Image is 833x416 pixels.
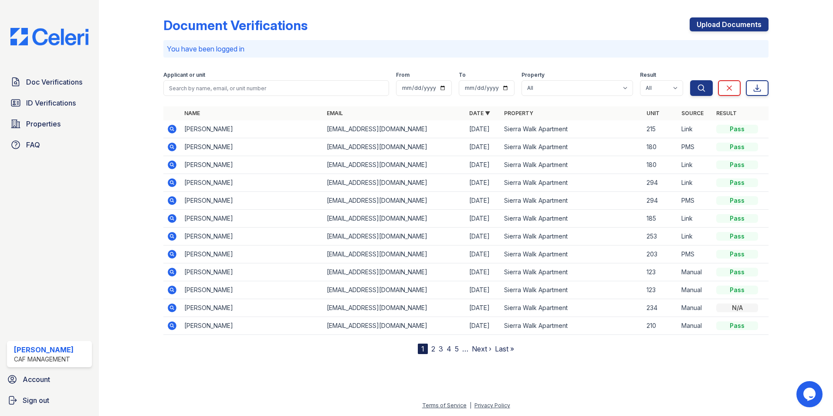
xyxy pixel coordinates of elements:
span: FAQ [26,140,40,150]
td: [PERSON_NAME] [181,192,323,210]
td: [EMAIL_ADDRESS][DOMAIN_NAME] [323,228,466,246]
td: Sierra Walk Apartment [501,174,643,192]
td: Manual [678,317,713,335]
td: Link [678,228,713,246]
a: Source [681,110,704,116]
a: Upload Documents [690,17,769,31]
td: 185 [643,210,678,228]
td: Sierra Walk Apartment [501,192,643,210]
a: 4 [447,344,451,353]
img: CE_Logo_Blue-a8612792a0a2168367f1c8372b55b34899dd931a85d93a1a3d3e32e68fde9ad4.png [3,28,95,45]
div: 1 [418,344,428,354]
td: 215 [643,120,678,138]
div: Document Verifications [163,17,308,33]
td: Sierra Walk Apartment [501,228,643,246]
input: Search by name, email, or unit number [163,80,389,96]
td: [EMAIL_ADDRESS][DOMAIN_NAME] [323,210,466,228]
span: … [462,344,468,354]
td: [PERSON_NAME] [181,210,323,228]
span: Sign out [23,395,49,406]
td: [DATE] [466,120,501,138]
td: Sierra Walk Apartment [501,246,643,263]
td: [EMAIL_ADDRESS][DOMAIN_NAME] [323,281,466,299]
td: Sierra Walk Apartment [501,317,643,335]
td: [EMAIL_ADDRESS][DOMAIN_NAME] [323,174,466,192]
td: Sierra Walk Apartment [501,210,643,228]
td: PMS [678,192,713,210]
span: Doc Verifications [26,77,82,87]
td: Manual [678,263,713,281]
a: FAQ [7,136,92,153]
td: [PERSON_NAME] [181,299,323,317]
label: Result [640,72,656,78]
td: 123 [643,263,678,281]
td: [EMAIL_ADDRESS][DOMAIN_NAME] [323,317,466,335]
td: 294 [643,174,678,192]
label: From [396,72,410,78]
td: Link [678,120,713,138]
div: Pass [716,232,758,241]
div: Pass [716,286,758,294]
label: Applicant or unit [163,72,205,78]
td: Manual [678,299,713,317]
td: Sierra Walk Apartment [501,138,643,156]
a: Result [716,110,737,116]
td: Manual [678,281,713,299]
td: [DATE] [466,317,501,335]
td: 294 [643,192,678,210]
td: Sierra Walk Apartment [501,299,643,317]
label: To [459,72,466,78]
td: [DATE] [466,228,501,246]
p: You have been logged in [167,44,765,54]
td: PMS [678,138,713,156]
div: Pass [716,178,758,187]
a: Unit [647,110,660,116]
td: Link [678,156,713,174]
a: Next › [472,344,491,353]
div: Pass [716,268,758,276]
td: [EMAIL_ADDRESS][DOMAIN_NAME] [323,156,466,174]
a: 3 [439,344,443,353]
td: [DATE] [466,263,501,281]
span: ID Verifications [26,98,76,108]
td: [PERSON_NAME] [181,228,323,246]
a: 2 [431,344,435,353]
td: 180 [643,138,678,156]
div: Pass [716,143,758,151]
div: | [470,402,471,409]
div: CAF Management [14,355,74,364]
a: Privacy Policy [474,402,510,409]
td: [EMAIL_ADDRESS][DOMAIN_NAME] [323,263,466,281]
a: Account [3,371,95,388]
label: Property [521,72,545,78]
a: Sign out [3,392,95,409]
td: Sierra Walk Apartment [501,263,643,281]
td: [DATE] [466,281,501,299]
a: Terms of Service [422,402,467,409]
div: Pass [716,214,758,223]
div: Pass [716,321,758,330]
td: Link [678,174,713,192]
span: Account [23,374,50,385]
td: [EMAIL_ADDRESS][DOMAIN_NAME] [323,120,466,138]
td: [DATE] [466,192,501,210]
td: [DATE] [466,246,501,263]
td: [PERSON_NAME] [181,281,323,299]
td: [DATE] [466,174,501,192]
a: Properties [7,115,92,133]
td: [PERSON_NAME] [181,174,323,192]
td: Sierra Walk Apartment [501,120,643,138]
td: Sierra Walk Apartment [501,281,643,299]
div: Pass [716,196,758,205]
td: [DATE] [466,299,501,317]
td: [PERSON_NAME] [181,120,323,138]
div: Pass [716,250,758,259]
iframe: chat widget [796,381,824,407]
td: 180 [643,156,678,174]
td: [PERSON_NAME] [181,138,323,156]
a: Date ▼ [469,110,490,116]
td: [EMAIL_ADDRESS][DOMAIN_NAME] [323,246,466,263]
td: [PERSON_NAME] [181,156,323,174]
td: [PERSON_NAME] [181,246,323,263]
